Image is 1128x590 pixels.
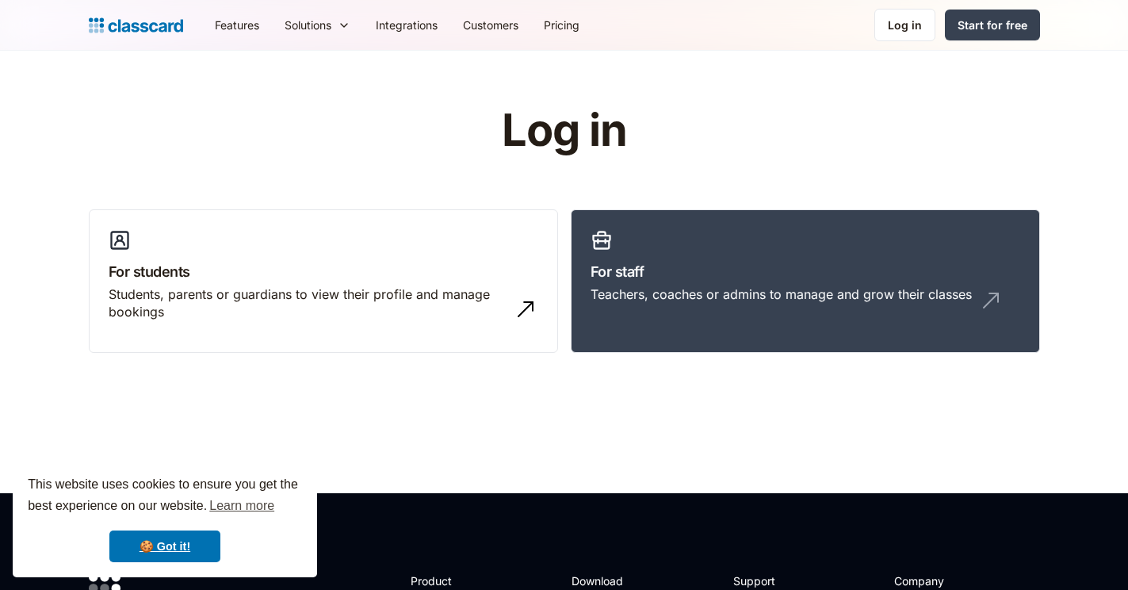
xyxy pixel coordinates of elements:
a: Pricing [531,7,592,43]
a: Start for free [945,10,1040,40]
h3: For students [109,261,538,282]
a: Integrations [363,7,450,43]
h3: For staff [591,261,1020,282]
div: Solutions [272,7,363,43]
a: Log in [874,9,935,41]
h1: Log in [312,106,816,155]
a: For staffTeachers, coaches or admins to manage and grow their classes [571,209,1040,354]
a: Features [202,7,272,43]
a: learn more about cookies [207,494,277,518]
h2: Support [733,573,797,589]
span: This website uses cookies to ensure you get the best experience on our website. [28,475,302,518]
a: Logo [89,14,183,36]
div: Solutions [285,17,331,33]
h2: Product [411,573,495,589]
a: Customers [450,7,531,43]
div: Teachers, coaches or admins to manage and grow their classes [591,285,972,303]
div: Students, parents or guardians to view their profile and manage bookings [109,285,507,321]
h2: Download [572,573,637,589]
h2: Company [894,573,1000,589]
div: Start for free [958,17,1027,33]
a: For studentsStudents, parents or guardians to view their profile and manage bookings [89,209,558,354]
a: dismiss cookie message [109,531,220,562]
div: Log in [888,17,922,33]
div: cookieconsent [13,460,317,577]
